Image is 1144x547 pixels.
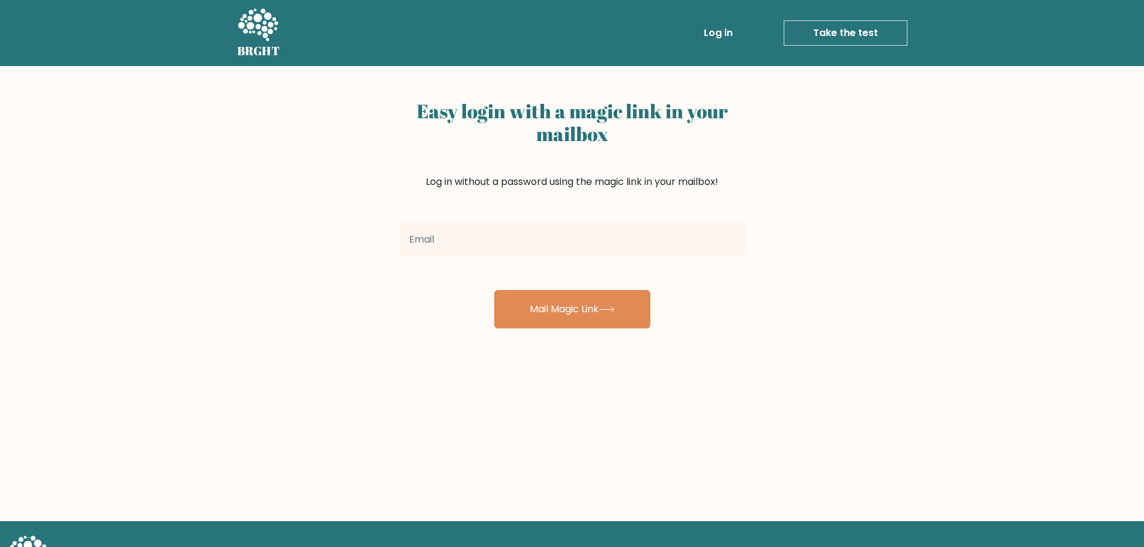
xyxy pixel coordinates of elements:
[699,21,737,45] a: Log in
[237,44,280,58] h5: BRGHT
[237,5,280,61] a: BRGHT
[784,20,907,46] a: Take the test
[399,100,745,146] h2: Easy login with a magic link in your mailbox
[399,95,745,218] div: Log in without a password using the magic link in your mailbox!
[494,290,650,328] button: Mail Magic Link
[399,223,745,256] input: Email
